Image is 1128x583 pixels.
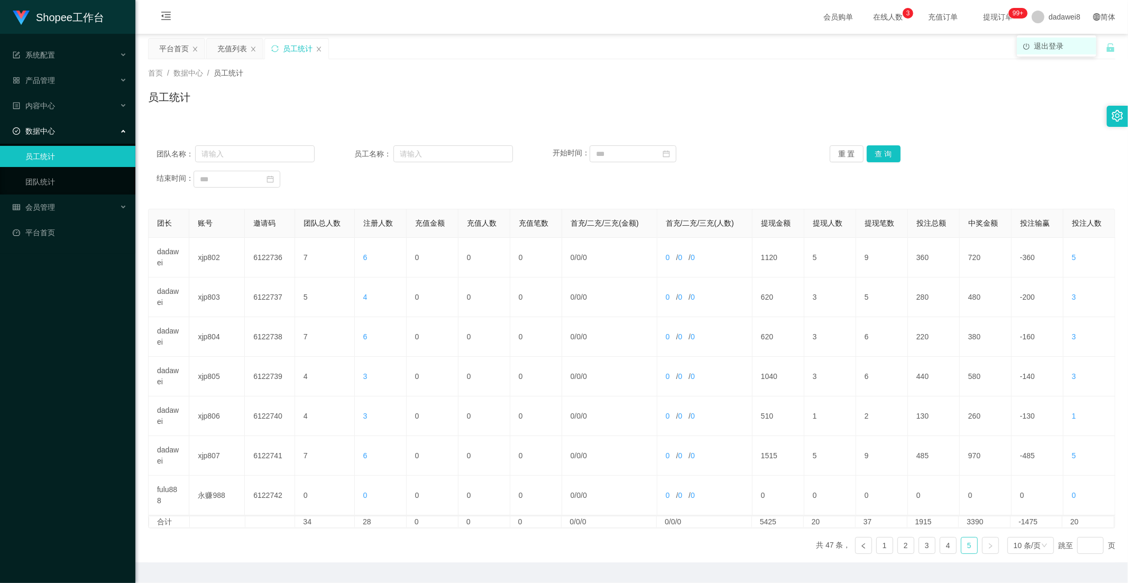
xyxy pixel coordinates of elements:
[245,317,295,357] td: 6122738
[363,412,368,420] span: 3
[562,396,657,436] td: / /
[856,476,908,515] td: 0
[363,332,368,341] span: 6
[1106,43,1115,52] i: 图标: unlock
[13,203,20,211] i: 图标: table
[908,277,960,317] td: 280
[691,451,695,460] span: 0
[363,491,368,499] span: 0
[407,238,458,277] td: 0
[458,476,510,515] td: 0
[753,238,804,277] td: 1120
[189,238,245,277] td: xjp802
[1072,372,1076,381] span: 3
[149,238,189,277] td: dadawei
[571,219,639,227] span: 首充/二充/三充(金额)
[982,537,999,554] li: 下一页
[214,69,243,77] span: 员工统计
[1012,476,1063,515] td: 0
[877,538,893,553] a: 1
[987,543,994,549] i: 图标: right
[856,396,908,436] td: 2
[1012,317,1063,357] td: -160
[583,372,587,381] span: 0
[13,76,55,85] span: 产品管理
[1112,110,1123,122] i: 图标: setting
[960,436,1012,476] td: 970
[458,357,510,396] td: 0
[562,317,657,357] td: / /
[816,537,850,554] li: 共 47 条，
[804,476,856,515] td: 0
[1020,219,1050,227] span: 投注输赢
[691,253,695,262] span: 0
[467,219,497,227] span: 充值人数
[1072,293,1076,301] span: 3
[157,219,172,227] span: 团长
[856,436,908,476] td: 9
[678,253,682,262] span: 0
[1058,537,1115,554] div: 跳至 页
[906,8,910,18] p: 3
[159,39,189,59] div: 平台首页
[753,476,804,515] td: 0
[978,13,1018,21] span: 提现订单
[149,277,189,317] td: dadawei
[1072,219,1102,227] span: 投注人数
[657,277,753,317] td: / /
[583,332,587,341] span: 0
[510,436,562,476] td: 0
[583,253,587,262] span: 0
[148,69,163,77] span: 首页
[13,222,127,243] a: 图标: dashboard平台首页
[868,13,908,21] span: 在线人数
[1072,332,1076,341] span: 3
[908,436,960,476] td: 485
[691,412,695,420] span: 0
[919,537,936,554] li: 3
[691,372,695,381] span: 0
[407,436,458,476] td: 0
[856,317,908,357] td: 6
[855,537,872,554] li: 上一页
[571,451,575,460] span: 0
[856,277,908,317] td: 5
[1008,8,1028,18] sup: 258
[510,357,562,396] td: 0
[1072,412,1076,420] span: 1
[1014,538,1041,553] div: 10 条/页
[753,436,804,476] td: 1515
[571,491,575,499] span: 0
[657,476,753,515] td: / /
[678,372,682,381] span: 0
[510,277,562,317] td: 0
[354,149,393,160] span: 员工名称：
[691,491,695,499] span: 0
[804,396,856,436] td: 1
[1034,42,1063,50] span: 退出登录
[407,357,458,396] td: 0
[207,69,209,77] span: /
[245,238,295,277] td: 6122736
[678,451,682,460] span: 0
[13,101,55,110] span: 内容中心
[691,332,695,341] span: 0
[407,516,458,528] td: 0
[761,219,791,227] span: 提现金额
[355,516,407,528] td: 28
[867,145,901,162] button: 查 询
[908,476,960,515] td: 0
[865,219,894,227] span: 提现笔数
[148,89,190,105] h1: 员工统计
[657,396,753,436] td: / /
[510,317,562,357] td: 0
[393,145,513,162] input: 请输入
[407,277,458,317] td: 0
[295,317,355,357] td: 7
[571,332,575,341] span: 0
[407,396,458,436] td: 0
[753,357,804,396] td: 1040
[753,396,804,436] td: 510
[1012,436,1063,476] td: -485
[562,436,657,476] td: / /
